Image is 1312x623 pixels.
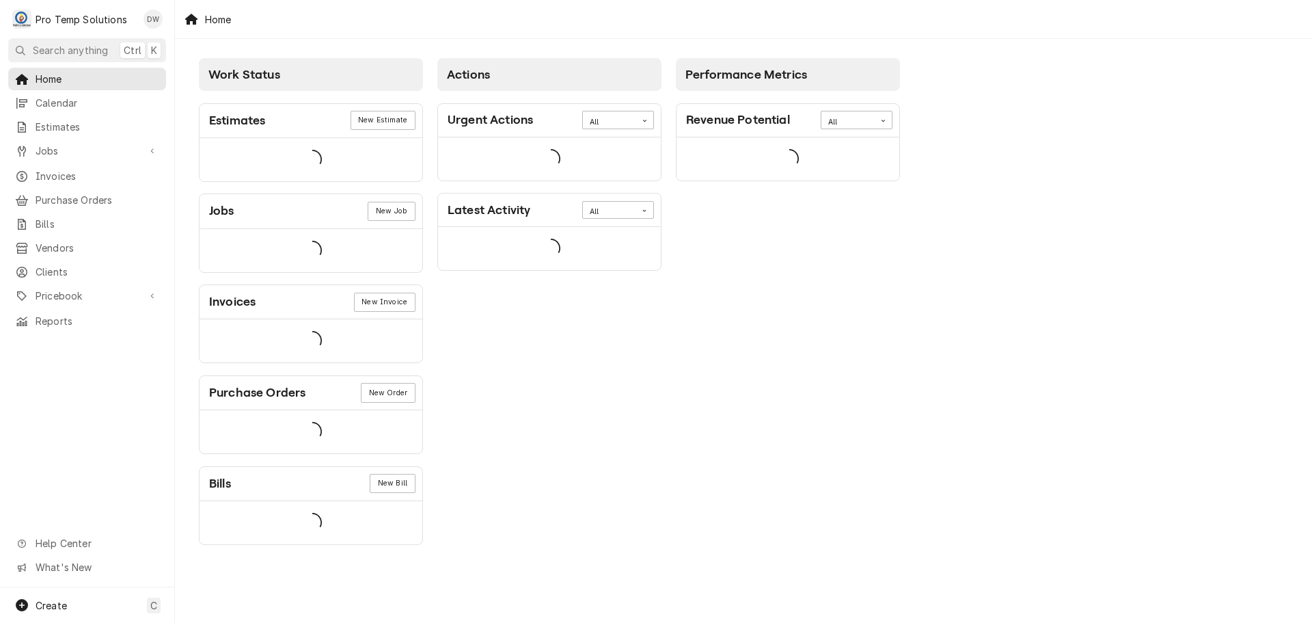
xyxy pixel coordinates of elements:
[36,193,159,207] span: Purchase Orders
[368,202,415,221] a: New Job
[303,418,322,447] span: Loading...
[199,375,423,454] div: Card: Purchase Orders
[303,327,322,356] span: Loading...
[8,532,166,555] a: Go to Help Center
[8,189,166,211] a: Purchase Orders
[582,201,654,219] div: Card Data Filter Control
[209,384,305,402] div: Card Title
[361,383,415,402] a: New Order
[780,144,799,173] span: Loading...
[209,111,265,130] div: Card Title
[8,556,166,579] a: Go to What's New
[200,501,422,544] div: Card Data
[200,285,422,319] div: Card Header
[8,38,166,62] button: Search anythingCtrlK
[12,10,31,29] div: Pro Temp Solutions's Avatar
[12,10,31,29] div: P
[8,140,166,162] a: Go to Jobs
[361,383,415,402] div: Card Link Button
[124,43,141,57] span: Ctrl
[209,202,234,220] div: Card Title
[8,165,166,187] a: Invoices
[200,104,422,138] div: Card Header
[676,104,899,137] div: Card Header
[448,111,533,129] div: Card Title
[351,111,415,130] a: New Estimate
[676,58,900,91] div: Card Column Header
[821,111,892,129] div: Card Data Filter Control
[36,241,159,255] span: Vendors
[199,194,423,272] div: Card: Jobs
[200,138,422,181] div: Card Data
[208,68,280,81] span: Work Status
[200,376,422,410] div: Card Header
[151,43,157,57] span: K
[200,319,422,362] div: Card Data
[36,120,159,134] span: Estimates
[368,202,415,221] div: Card Link Button
[437,103,661,181] div: Card: Urgent Actions
[351,111,415,130] div: Card Link Button
[447,68,490,81] span: Actions
[437,58,661,91] div: Card Column Header
[200,229,422,272] div: Card Data
[437,91,661,271] div: Card Column Content
[8,310,166,332] a: Reports
[430,51,669,553] div: Card Column: Actions
[448,201,530,220] div: Card Title
[209,475,231,493] div: Card Title
[209,293,256,311] div: Card Title
[354,293,415,312] a: New Invoice
[36,560,158,574] span: What's New
[828,117,868,128] div: All
[36,536,158,551] span: Help Center
[354,293,415,312] div: Card Link Button
[590,207,629,217] div: All
[8,92,166,114] a: Calendar
[200,194,422,228] div: Card Header
[36,72,159,86] span: Home
[8,116,166,138] a: Estimates
[200,467,422,501] div: Card Header
[685,68,807,81] span: Performance Metrics
[150,598,157,613] span: C
[36,265,159,279] span: Clients
[303,508,322,537] span: Loading...
[8,213,166,235] a: Bills
[199,466,423,545] div: Card: Bills
[438,104,661,137] div: Card Header
[36,144,139,158] span: Jobs
[36,314,159,328] span: Reports
[438,137,661,181] div: Card Data
[33,43,108,57] span: Search anything
[199,284,423,363] div: Card: Invoices
[36,96,159,110] span: Calendar
[36,169,159,183] span: Invoices
[541,144,560,173] span: Loading...
[8,237,166,259] a: Vendors
[175,39,1312,569] div: Dashboard
[370,474,415,493] a: New Bill
[199,58,423,91] div: Card Column Header
[303,145,322,174] span: Loading...
[8,261,166,283] a: Clients
[303,236,322,265] span: Loading...
[676,91,900,235] div: Card Column Content
[36,12,127,27] div: Pro Temp Solutions
[541,235,560,263] span: Loading...
[143,10,163,29] div: DW
[438,194,661,227] div: Card Header
[438,227,661,270] div: Card Data
[686,111,790,129] div: Card Title
[36,217,159,231] span: Bills
[676,103,900,181] div: Card: Revenue Potential
[192,51,430,553] div: Card Column: Work Status
[582,111,654,129] div: Card Data Filter Control
[590,117,629,128] div: All
[199,103,423,182] div: Card: Estimates
[8,284,166,307] a: Go to Pricebook
[676,137,899,181] div: Card Data
[36,600,67,611] span: Create
[8,68,166,90] a: Home
[36,289,139,303] span: Pricebook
